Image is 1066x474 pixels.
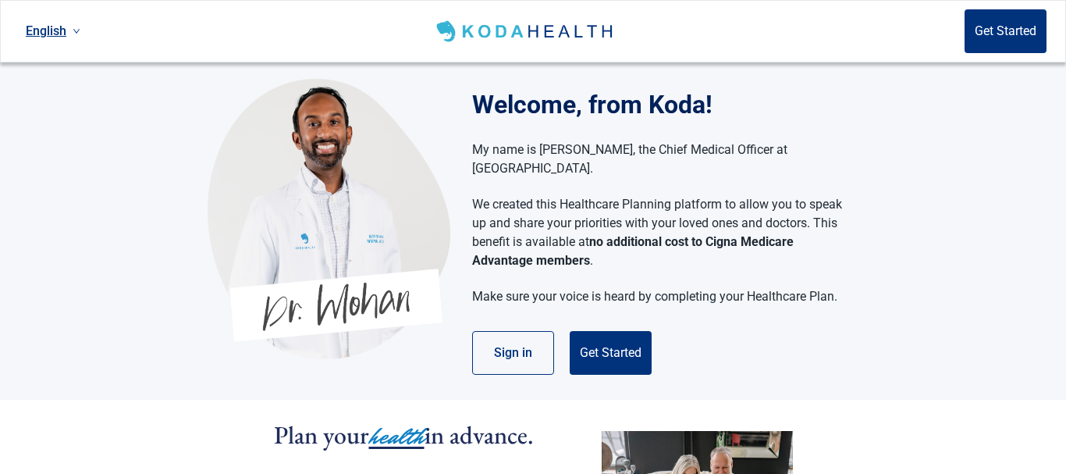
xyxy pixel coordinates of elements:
[965,9,1046,53] button: Get Started
[274,419,369,451] span: Plan your
[433,19,618,44] img: Koda Health
[570,331,652,375] button: Get Started
[425,419,534,451] span: in advance.
[73,27,80,35] span: down
[208,78,450,359] img: Koda Health
[472,234,794,268] strong: no additional cost to Cigna Medicare Advantage members
[472,86,858,123] h1: Welcome, from Koda!
[472,331,554,375] button: Sign in
[472,195,843,270] p: We created this Healthcare Planning platform to allow you to speak up and share your priorities w...
[472,141,843,178] p: My name is [PERSON_NAME], the Chief Medical Officer at [GEOGRAPHIC_DATA].
[472,287,843,306] p: Make sure your voice is heard by completing your Healthcare Plan.
[369,419,425,454] span: health
[20,18,87,44] a: Current language: English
